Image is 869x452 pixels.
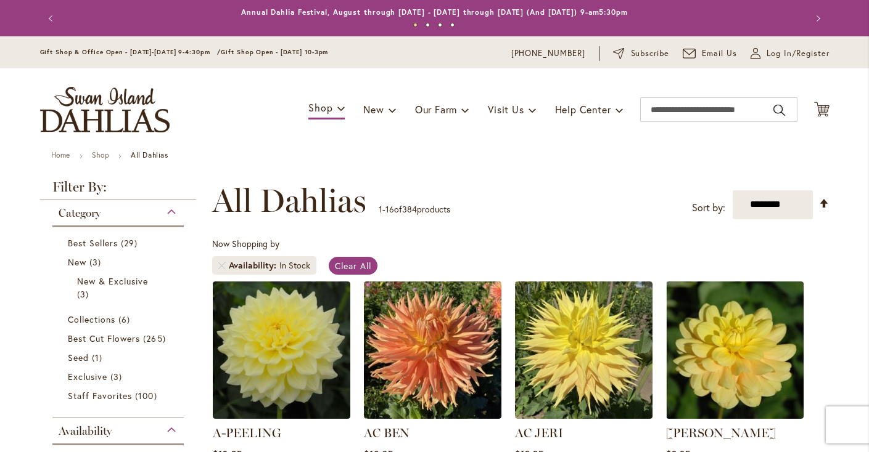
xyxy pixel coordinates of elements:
[68,313,172,326] a: Collections
[631,47,670,60] span: Subscribe
[364,281,501,419] img: AC BEN
[218,262,226,269] a: Remove Availability In Stock
[213,426,281,440] a: A-PEELING
[212,238,279,249] span: Now Shopping by
[666,426,776,440] a: [PERSON_NAME]
[213,410,350,421] a: A-Peeling
[415,103,457,116] span: Our Farm
[279,259,310,272] div: In Stock
[515,410,653,421] a: AC Jeri
[692,196,725,219] label: Sort by:
[89,256,104,268] span: 3
[68,236,172,249] a: Best Sellers
[68,351,172,364] a: Seed
[438,23,442,27] button: 3 of 4
[59,424,112,438] span: Availability
[426,23,430,27] button: 2 of 4
[241,7,628,17] a: Annual Dahlia Festival, August through [DATE] - [DATE] through [DATE] (And [DATE]) 9-am5:30pm
[40,6,65,31] button: Previous
[118,313,133,326] span: 6
[121,236,141,249] span: 29
[213,281,350,419] img: A-Peeling
[68,333,141,344] span: Best Cut Flowers
[666,410,804,421] a: AHOY MATEY
[613,47,669,60] a: Subscribe
[131,150,168,159] strong: All Dahlias
[402,203,417,215] span: 384
[135,389,160,402] span: 100
[68,256,172,268] a: New
[110,370,125,383] span: 3
[805,6,830,31] button: Next
[450,23,455,27] button: 4 of 4
[77,288,92,301] span: 3
[702,47,737,60] span: Email Us
[92,150,109,159] a: Shop
[511,47,586,60] a: [PHONE_NUMBER]
[488,103,524,116] span: Visit Us
[363,103,384,116] span: New
[329,257,377,275] a: Clear All
[364,426,410,440] a: AC BEN
[9,408,44,443] iframe: Launch Accessibility Center
[68,332,172,345] a: Best Cut Flowers
[308,101,332,114] span: Shop
[77,275,149,287] span: New & Exclusive
[40,180,197,200] strong: Filter By:
[413,23,418,27] button: 1 of 4
[92,351,105,364] span: 1
[767,47,830,60] span: Log In/Register
[68,256,86,268] span: New
[59,206,101,220] span: Category
[212,182,366,219] span: All Dahlias
[683,47,737,60] a: Email Us
[68,313,116,325] span: Collections
[40,87,170,132] a: store logo
[221,48,328,56] span: Gift Shop Open - [DATE] 10-3pm
[515,426,563,440] a: AC JERI
[555,103,611,116] span: Help Center
[68,371,107,382] span: Exclusive
[666,281,804,419] img: AHOY MATEY
[229,259,279,272] span: Availability
[51,150,70,159] a: Home
[515,281,653,419] img: AC Jeri
[385,203,394,215] span: 16
[143,332,168,345] span: 265
[77,275,163,301] a: New &amp; Exclusive
[68,390,133,402] span: Staff Favorites
[751,47,830,60] a: Log In/Register
[68,352,89,363] span: Seed
[68,389,172,402] a: Staff Favorites
[40,48,221,56] span: Gift Shop & Office Open - [DATE]-[DATE] 9-4:30pm /
[364,410,501,421] a: AC BEN
[379,200,450,219] p: - of products
[379,203,382,215] span: 1
[335,260,371,272] span: Clear All
[68,370,172,383] a: Exclusive
[68,237,118,249] span: Best Sellers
